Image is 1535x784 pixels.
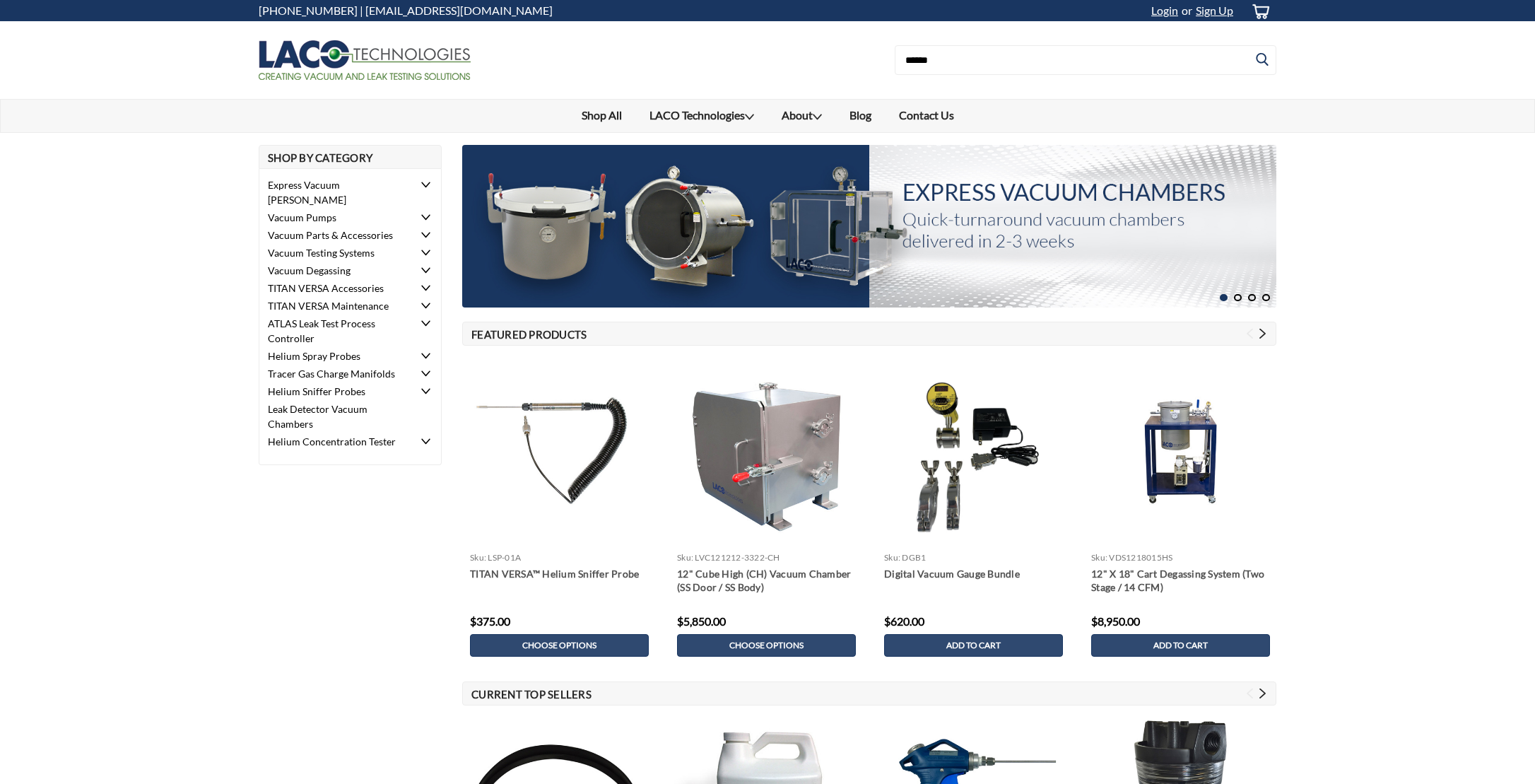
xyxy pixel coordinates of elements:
[1245,329,1255,339] button: Previous
[259,365,414,382] a: Tracer Gas Charge Manifolds
[259,145,442,169] h2: Shop By Category
[462,145,1276,308] a: hero image slide
[884,634,1063,657] a: Add to Cart
[463,397,656,505] img: TITAN VERSA™ Helium Sniffer Probe
[946,640,1001,650] span: Add to Cart
[1091,552,1107,563] span: sku:
[259,315,414,347] a: ATLAS Leak Test Process Controller
[677,634,856,657] a: Choose Options
[462,681,1276,706] h2: Current Top Sellers
[1234,294,1242,302] button: 2 of 4
[1262,294,1270,302] button: 4 of 4
[1248,294,1256,302] button: 3 of 4
[677,552,693,563] span: sku:
[1084,397,1277,505] img: 12" X 18" Cart Degassing System (Two Stage / 14 CFM)
[1084,526,1277,547] a: Quick view
[885,100,968,131] a: Contact Us
[1257,689,1268,699] button: Next
[902,552,926,563] span: DGB1
[259,209,414,226] a: Vacuum Pumps
[768,100,835,132] a: About
[522,640,596,650] span: Choose Options
[470,634,649,657] a: Choose Options
[1220,294,1228,302] button: 1 of 4
[695,552,780,563] span: LVC121212-3322-CH
[259,297,414,315] a: TITAN VERSA Maintenance
[567,100,635,131] a: Shop All
[463,526,656,547] a: Quick view
[1109,552,1172,563] span: VDS1218015HS
[677,552,780,563] a: sku: LVC121212-3322-CH
[470,614,510,628] span: $375.00
[1091,634,1270,657] a: Add to Cart
[1091,567,1270,595] a: 12" X 18" Cart Degassing System (Two Stage / 14 CFM)
[259,176,414,209] a: Express Vacuum [PERSON_NAME]
[259,279,414,297] a: TITAN VERSA Accessories
[462,322,1276,346] h2: Featured Products
[488,552,521,563] span: LSP-01A
[259,262,414,279] a: Vacuum Degassing
[677,614,726,628] span: $5,850.00
[884,614,924,628] span: $620.00
[1257,329,1268,339] button: Next
[884,552,926,563] a: sku: DGB1
[884,567,1063,595] a: Digital Vacuum Gauge Bundle
[1153,640,1208,650] span: Add to Cart
[1240,1,1276,21] a: cart-preview-dropdown
[470,567,649,595] a: TITAN VERSA™ Helium Sniffer Probe
[259,40,471,80] img: LACO Technologies
[884,552,900,563] span: sku:
[1178,4,1192,17] span: or
[470,552,486,563] span: sku:
[259,347,414,365] a: Helium Spray Probes
[259,433,414,450] a: Helium Concentration Tester
[835,100,885,131] a: Blog
[729,640,804,650] span: Choose Options
[259,226,414,244] a: Vacuum Parts & Accessories
[877,526,1070,547] a: Quick view
[259,400,414,433] a: Leak Detector Vacuum Chambers
[677,567,856,595] a: 12" Cube High (CH) Vacuum Chamber (SS Door / SS Body)
[901,354,1046,547] img: Digital Vacuum Gauge Bundle
[635,100,768,132] a: LACO Technologies
[259,244,414,262] a: Vacuum Testing Systems
[470,552,521,563] a: sku: LSP-01A
[1245,689,1255,699] button: Previous
[1471,708,1514,750] svg: submit
[259,382,414,400] a: Helium Sniffer Probes
[1091,614,1140,628] span: $8,950.00
[1091,552,1172,563] a: sku: VDS1218015HS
